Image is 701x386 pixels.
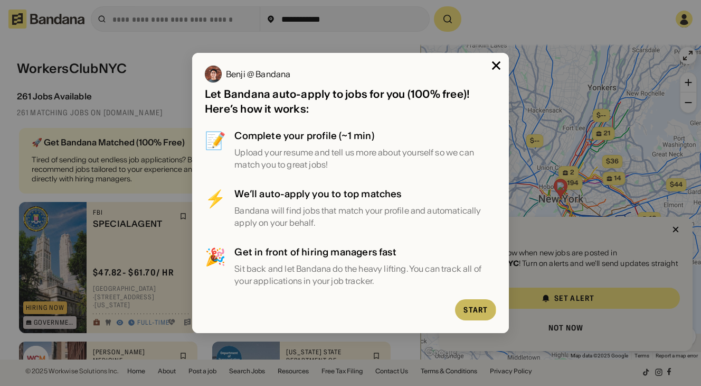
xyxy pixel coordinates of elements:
[205,87,496,116] div: Let Bandana auto-apply to jobs for you (100% free)! Here’s how it works:
[234,146,496,170] div: Upload your resume and tell us more about yourself so we can match you to great jobs!
[205,245,226,287] div: 🎉
[463,306,488,314] div: Start
[234,263,496,287] div: Sit back and let Bandana do the heavy lifting. You can track all of your applications in your job...
[234,245,496,259] div: Get in front of hiring managers fast
[234,129,496,142] div: Complete your profile (~1 min)
[205,129,226,170] div: 📝
[234,205,496,228] div: Bandana will find jobs that match your profile and automatically apply on your behalf.
[226,70,290,78] div: Benji @ Bandana
[205,66,222,82] img: Benji @ Bandana
[234,187,496,200] div: We’ll auto-apply you to top matches
[205,187,226,228] div: ⚡️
